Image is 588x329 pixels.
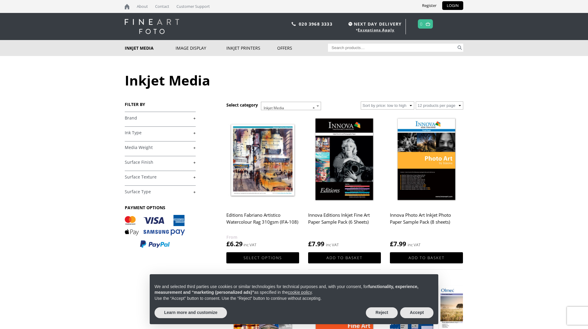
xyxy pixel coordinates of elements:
[226,102,258,108] h3: Select category
[400,307,433,318] button: Accept
[125,115,196,121] a: +
[358,27,394,33] a: Exceptions Apply
[125,205,196,210] h3: PAYMENT OPTIONS
[348,22,352,26] img: time.svg
[442,1,463,10] a: LOGIN
[426,22,430,26] img: basket.svg
[390,114,463,248] a: Innova Photo Art Inkjet Photo Paper Sample Pack (8 sheets) £7.99 inc VAT
[125,126,196,138] h4: Ink Type
[125,145,196,151] a: +
[226,252,299,263] a: Select options for “Editions Fabriano Artistico Watercolour Rag 310gsm (IFA-108)”
[277,40,328,56] a: Offers
[292,22,296,26] img: phone.svg
[390,252,463,263] a: Add to basket: “Innova Photo Art Inkjet Photo Paper Sample Pack (8 sheets)”
[226,114,299,206] img: Editions Fabriano Artistico Watercolour Rag 310gsm (IFA-108)
[308,252,381,263] a: Add to basket: “Innova Editions Inkjet Fine Art Paper Sample Pack (6 Sheets)”
[456,44,463,52] button: Search
[155,284,418,295] strong: functionality, experience, measurement and “marketing (personalized ads)”
[125,141,196,153] h4: Media Weight
[125,19,179,34] img: logo-white.svg
[288,290,312,295] a: cookie policy
[155,284,433,296] p: We and selected third parties use cookies or similar technologies for technical purposes and, wit...
[226,240,243,248] bdi: 6.29
[418,1,441,10] a: Register
[390,114,463,206] img: Innova Photo Art Inkjet Photo Paper Sample Pack (8 sheets)
[226,240,230,248] span: £
[226,114,299,248] a: Editions Fabriano Artistico Watercolour Rag 310gsm (IFA-108) £6.29
[125,171,196,183] h4: Surface Texture
[125,101,196,107] h3: FILTER BY
[125,71,463,89] h1: Inkjet Media
[155,307,227,318] button: Learn more and customize
[125,112,196,124] h4: Brand
[125,215,185,248] img: PAYMENT OPTIONS
[145,269,443,329] div: Notice
[125,185,196,197] h4: Surface Type
[347,20,402,27] span: NEXT DAY DELIVERY
[125,174,196,180] a: +
[390,240,394,248] span: £
[176,40,226,56] a: Image Display
[125,189,196,195] a: +
[226,210,299,234] h2: Editions Fabriano Artistico Watercolour Rag 310gsm (IFA-108)
[366,307,398,318] button: Reject
[390,240,406,248] bdi: 7.99
[125,40,176,56] a: Inkjet Media
[261,102,321,110] span: Inkjet Media
[308,114,381,206] img: Innova Editions Inkjet Fine Art Paper Sample Pack (6 Sheets)
[408,241,421,248] strong: inc VAT
[420,20,423,28] a: 0
[308,240,324,248] bdi: 7.99
[308,210,381,234] h2: Innova Editions Inkjet Fine Art Paper Sample Pack (6 Sheets)
[261,102,321,114] span: Inkjet Media
[299,21,332,27] a: 020 3968 3333
[308,240,312,248] span: £
[155,296,433,302] p: Use the “Accept” button to consent. Use the “Reject” button to continue without accepting.
[390,210,463,234] h2: Innova Photo Art Inkjet Photo Paper Sample Pack (8 sheets)
[125,130,196,136] a: +
[361,101,414,110] select: Shop order
[125,160,196,165] a: +
[308,114,381,248] a: Innova Editions Inkjet Fine Art Paper Sample Pack (6 Sheets) £7.99 inc VAT
[226,40,277,56] a: Inkjet Printers
[326,241,339,248] strong: inc VAT
[125,156,196,168] h4: Surface Finish
[313,104,315,112] span: ×
[328,44,457,52] input: Search products…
